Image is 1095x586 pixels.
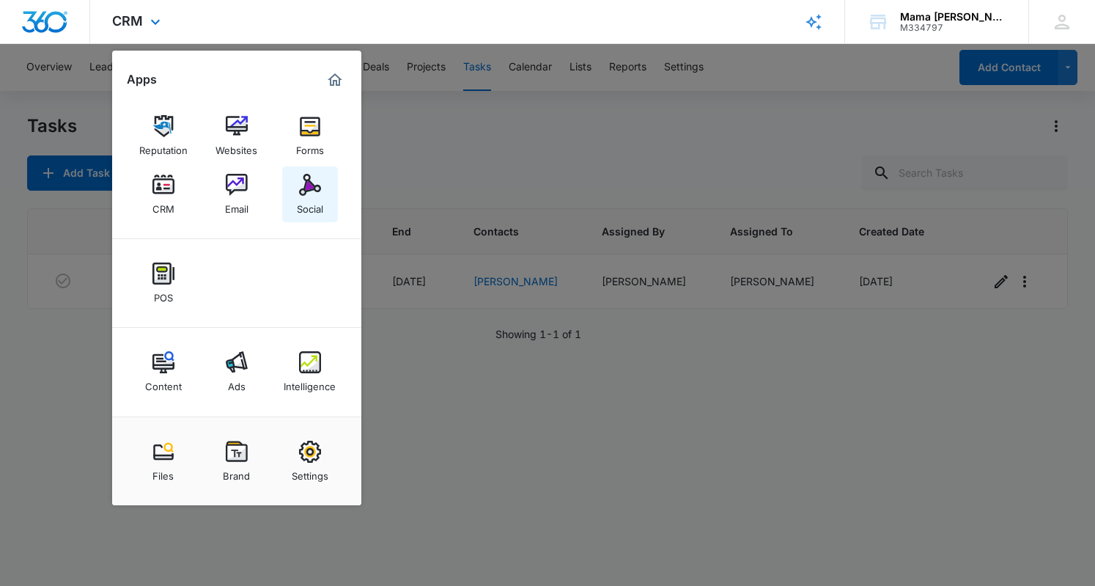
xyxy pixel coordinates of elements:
[127,73,157,87] h2: Apps
[282,166,338,222] a: Social
[154,285,173,304] div: POS
[136,344,191,400] a: Content
[152,196,174,215] div: CRM
[215,137,257,156] div: Websites
[136,255,191,311] a: POS
[136,433,191,489] a: Files
[223,463,250,482] div: Brand
[209,108,265,164] a: Websites
[139,137,188,156] div: Reputation
[296,137,324,156] div: Forms
[209,166,265,222] a: Email
[145,373,182,392] div: Content
[282,108,338,164] a: Forms
[209,344,265,400] a: Ads
[152,463,174,482] div: Files
[900,23,1007,33] div: account id
[292,463,328,482] div: Settings
[323,68,347,92] a: Marketing 360® Dashboard
[900,11,1007,23] div: account name
[136,166,191,222] a: CRM
[112,13,143,29] span: CRM
[297,196,323,215] div: Social
[136,108,191,164] a: Reputation
[225,196,248,215] div: Email
[228,373,246,392] div: Ads
[209,433,265,489] a: Brand
[284,373,336,392] div: Intelligence
[282,344,338,400] a: Intelligence
[282,433,338,489] a: Settings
